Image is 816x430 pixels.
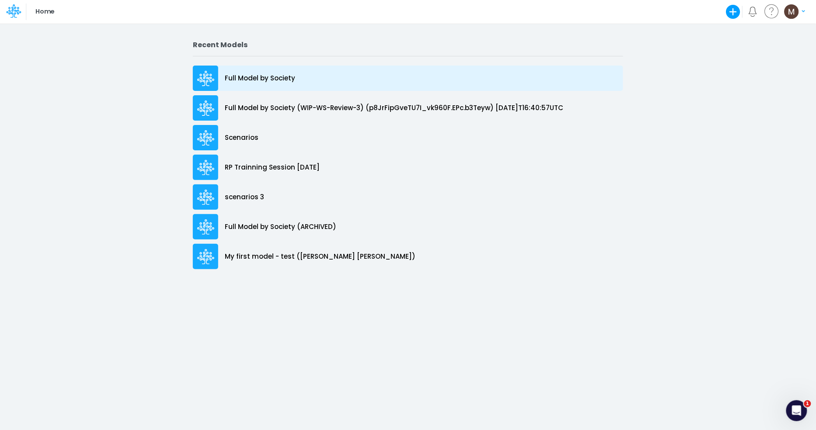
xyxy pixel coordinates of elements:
p: My first model - test ([PERSON_NAME] [PERSON_NAME]) [225,252,415,262]
p: scenarios 3 [225,192,264,202]
span: 1 [804,400,811,407]
h2: Recent Models [193,41,623,49]
a: Full Model by Society (WIP-WS-Review-3) (p8JrFipGveTU7I_vk960F.EPc.b3Teyw) [DATE]T16:40:57UTC [193,93,623,123]
a: Notifications [748,7,758,17]
a: RP Trainning Session [DATE] [193,153,623,182]
a: scenarios 3 [193,182,623,212]
p: Home [35,7,54,17]
p: RP Trainning Session [DATE] [225,163,320,173]
a: Full Model by Society (ARCHIVED) [193,212,623,242]
a: Full Model by Society [193,63,623,93]
p: Full Model by Society (WIP-WS-Review-3) (p8JrFipGveTU7I_vk960F.EPc.b3Teyw) [DATE]T16:40:57UTC [225,103,563,113]
p: Scenarios [225,133,258,143]
a: My first model - test ([PERSON_NAME] [PERSON_NAME]) [193,242,623,271]
p: Full Model by Society (ARCHIVED) [225,222,336,232]
a: Scenarios [193,123,623,153]
p: Full Model by Society [225,73,295,83]
iframe: Intercom live chat [786,400,807,421]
